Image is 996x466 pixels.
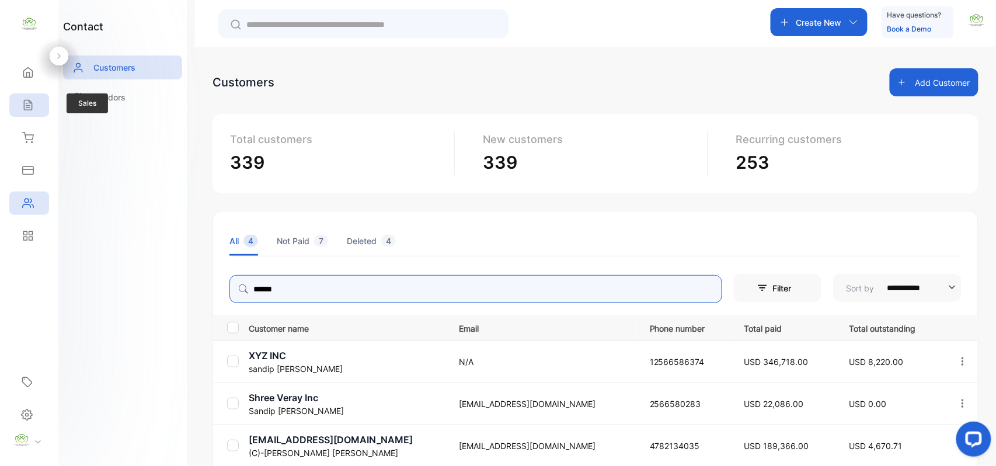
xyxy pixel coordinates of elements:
p: Email [459,320,626,335]
p: Total paid [744,320,826,335]
button: Add Customer [890,68,978,96]
p: (C)-[PERSON_NAME] [PERSON_NAME] [249,447,444,459]
p: Shree Veray Inc [249,391,444,405]
p: 2566580283 [650,398,720,410]
a: Customers [63,55,182,79]
p: New customers [483,131,698,147]
p: [EMAIL_ADDRESS][DOMAIN_NAME] [249,433,444,447]
li: Not Paid [277,226,328,256]
p: sandip [PERSON_NAME] [249,363,444,375]
p: Have questions? [887,9,942,21]
button: Sort by [833,274,962,302]
img: avatar [968,12,985,29]
p: 339 [230,149,445,176]
li: All [229,226,258,256]
button: avatar [968,8,985,36]
a: Book a Demo [887,25,932,33]
p: Sandip [PERSON_NAME] [249,405,444,417]
span: USD 8,220.00 [849,357,904,367]
span: USD 22,086.00 [744,399,803,409]
p: 4782134035 [650,440,720,452]
p: 12566586374 [650,356,720,368]
p: Sort by [846,282,874,294]
p: 339 [483,149,698,176]
p: Total outstanding [849,320,933,335]
span: 7 [314,235,328,247]
p: Total customers [230,131,445,147]
p: Customer name [249,320,444,335]
p: N/A [459,356,626,368]
p: Recurring customers [736,131,952,147]
p: [EMAIL_ADDRESS][DOMAIN_NAME] [459,440,626,452]
a: Vendors [63,85,182,109]
p: Create New [796,16,842,29]
span: 4 [381,235,396,247]
img: logo [20,15,38,33]
p: Phone number [650,320,720,335]
img: profile [13,432,30,449]
p: Vendors [93,91,126,103]
button: Create New [771,8,868,36]
span: 4 [243,235,258,247]
span: USD 0.00 [849,399,887,409]
p: XYZ INC [249,349,444,363]
span: USD 189,366.00 [744,441,809,451]
p: [EMAIL_ADDRESS][DOMAIN_NAME] [459,398,626,410]
li: Deleted [347,226,396,256]
iframe: LiveChat chat widget [947,417,996,466]
h1: contact [63,19,103,34]
span: USD 346,718.00 [744,357,808,367]
div: Customers [213,74,274,91]
span: Sales [67,93,108,113]
p: Customers [93,61,135,74]
p: 253 [736,149,952,176]
span: USD 4,670.71 [849,441,903,451]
